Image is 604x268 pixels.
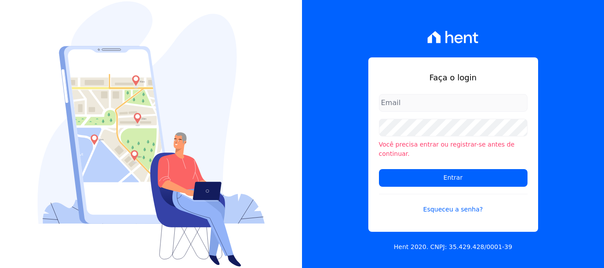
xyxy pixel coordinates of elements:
[379,194,528,214] a: Esqueceu a senha?
[379,140,528,159] li: Você precisa entrar ou registrar-se antes de continuar.
[379,169,528,187] input: Entrar
[379,94,528,112] input: Email
[394,242,512,252] p: Hent 2020. CNPJ: 35.429.428/0001-39
[379,72,528,83] h1: Faça o login
[38,1,265,267] img: Login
